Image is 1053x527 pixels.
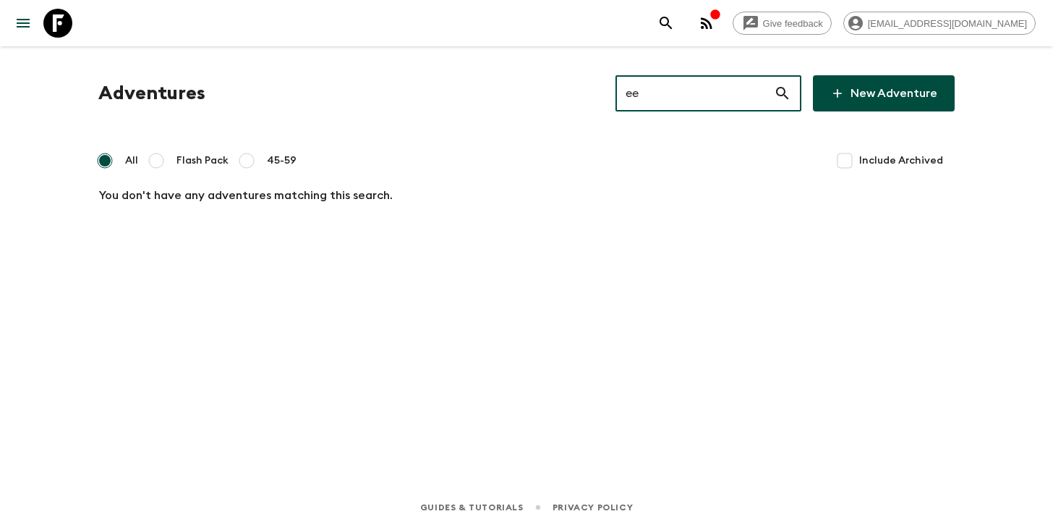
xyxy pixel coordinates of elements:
span: Include Archived [859,153,943,168]
span: Give feedback [755,18,831,29]
input: e.g. AR1, Argentina [615,73,774,114]
span: All [125,153,138,168]
span: [EMAIL_ADDRESS][DOMAIN_NAME] [860,18,1035,29]
a: Give feedback [733,12,832,35]
div: [EMAIL_ADDRESS][DOMAIN_NAME] [843,12,1036,35]
a: Guides & Tutorials [420,499,524,515]
h1: Adventures [98,79,205,108]
a: New Adventure [813,75,955,111]
a: Privacy Policy [553,499,633,515]
span: Flash Pack [176,153,229,168]
button: search adventures [652,9,681,38]
span: 45-59 [267,153,297,168]
p: You don't have any adventures matching this search. [98,187,955,204]
button: menu [9,9,38,38]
